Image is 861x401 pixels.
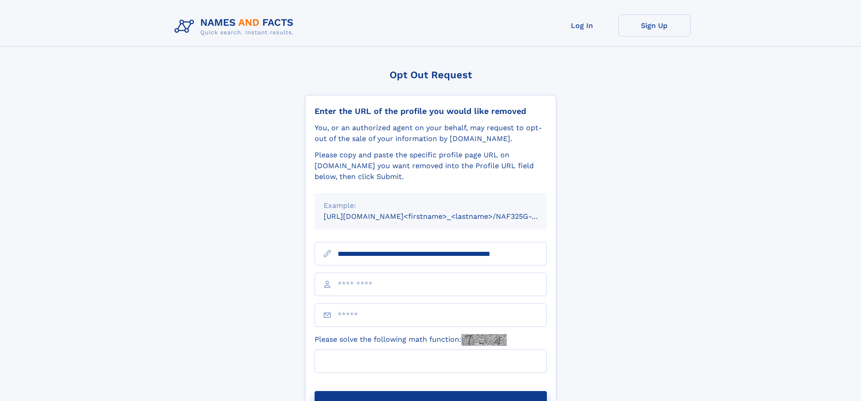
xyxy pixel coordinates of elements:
small: [URL][DOMAIN_NAME]<firstname>_<lastname>/NAF325G-xxxxxxxx [324,212,564,221]
div: Opt Out Request [305,69,556,80]
a: Sign Up [618,14,691,37]
div: Please copy and paste the specific profile page URL on [DOMAIN_NAME] you want removed into the Pr... [315,150,547,182]
img: Logo Names and Facts [171,14,301,39]
a: Log In [546,14,618,37]
label: Please solve the following math function: [315,334,507,346]
div: Example: [324,200,538,211]
div: You, or an authorized agent on your behalf, may request to opt-out of the sale of your informatio... [315,123,547,144]
div: Enter the URL of the profile you would like removed [315,106,547,116]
